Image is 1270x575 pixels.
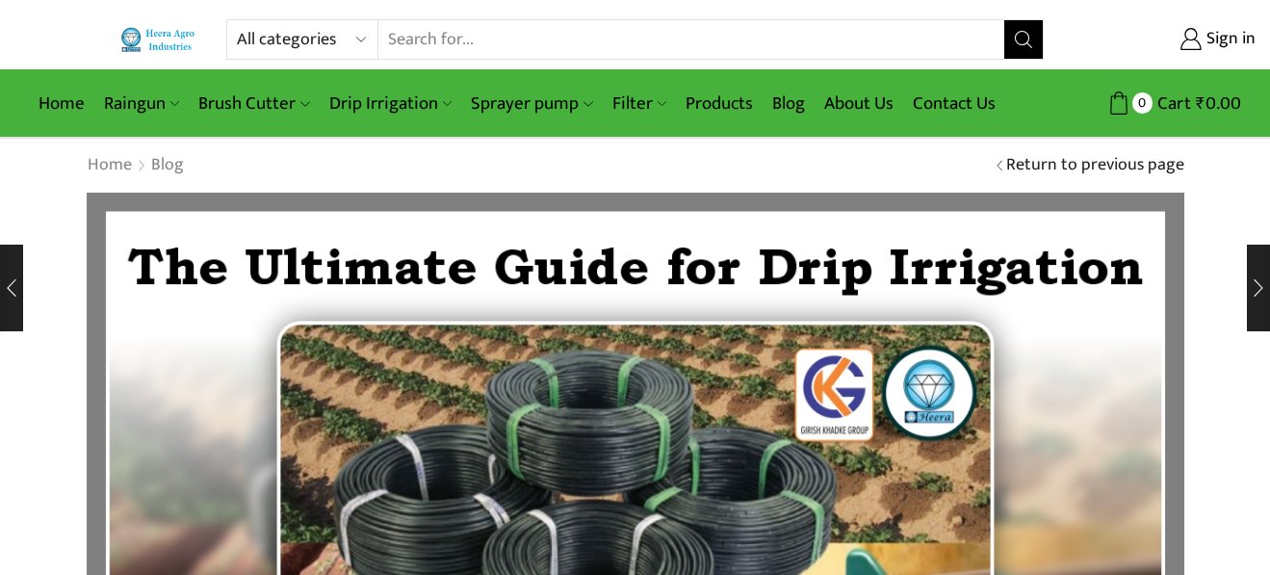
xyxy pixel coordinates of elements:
a: Blog [763,81,815,126]
a: Drip Irrigation [320,81,461,126]
a: About Us [815,81,903,126]
a: Brush Cutter [189,81,319,126]
a: Blog [150,153,185,178]
a: Home [29,81,94,126]
span: 0 [1132,92,1153,113]
input: Search for... [378,20,1004,59]
a: Home [87,153,133,178]
a: Sprayer pump [461,81,602,126]
bdi: 0.00 [1196,89,1241,118]
span: Cart [1153,91,1191,117]
span: ₹ [1196,89,1205,118]
a: Contact Us [903,81,1005,126]
button: Search button [1004,20,1043,59]
a: Filter [603,81,676,126]
a: Sign in [1073,22,1256,57]
a: Raingun [94,81,189,126]
span: Sign in [1202,27,1256,52]
a: Products [676,81,763,126]
a: 0 Cart ₹0.00 [1063,86,1241,121]
a: Return to previous page [1006,153,1184,178]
